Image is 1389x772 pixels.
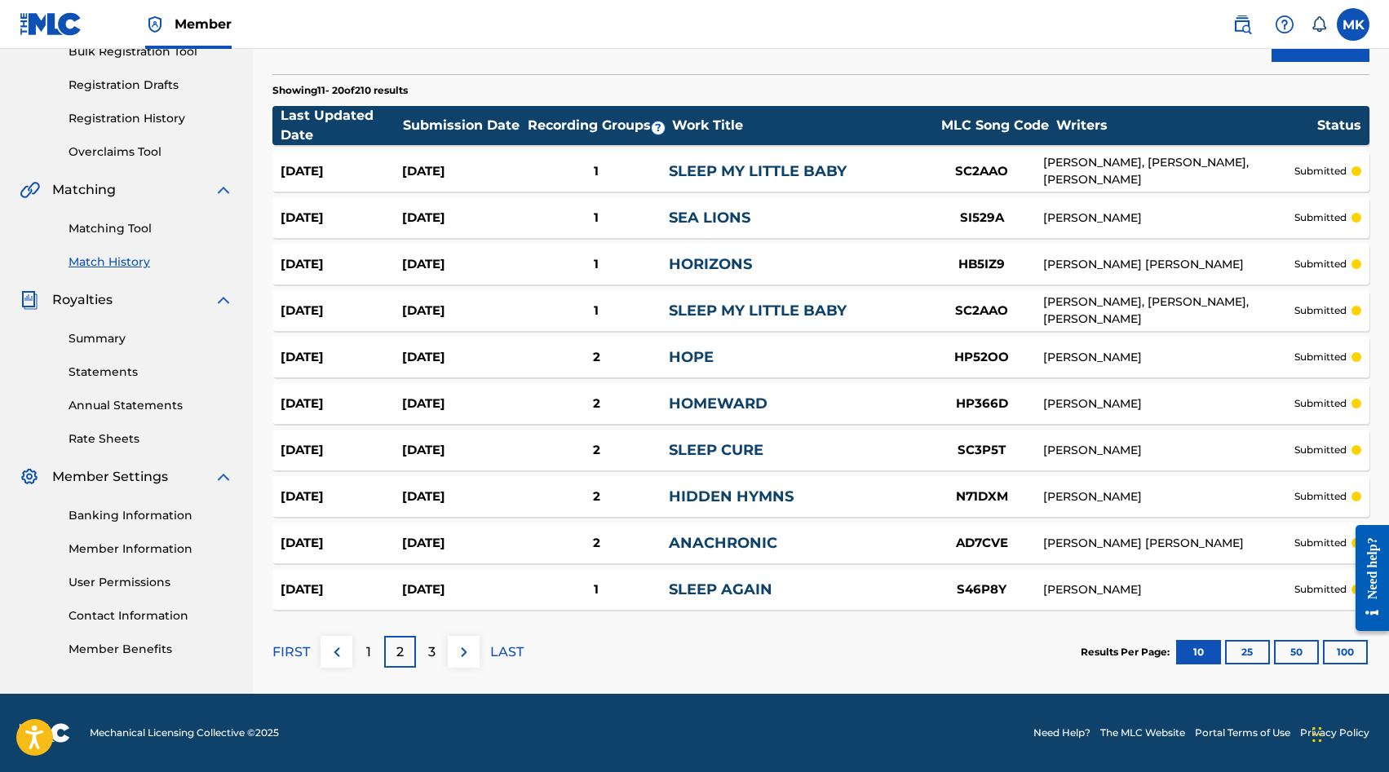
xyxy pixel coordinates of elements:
[1043,488,1294,505] div: [PERSON_NAME]
[652,121,665,135] span: ?
[1033,726,1090,740] a: Need Help?
[1300,726,1369,740] a: Privacy Policy
[272,83,408,98] p: Showing 11 - 20 of 210 results
[1176,640,1221,664] button: 10
[1226,8,1259,41] a: Public Search
[524,162,670,181] div: 1
[69,430,233,448] a: Rate Sheets
[281,302,402,320] div: [DATE]
[524,580,670,599] div: 1
[214,467,233,487] img: expand
[1317,116,1361,135] div: Status
[90,726,279,740] span: Mechanical Licensing Collective © 2025
[1343,512,1389,643] iframe: Resource Center
[69,641,233,658] a: Member Benefits
[524,487,670,506] div: 2
[20,180,40,200] img: Matching
[69,330,233,347] a: Summary
[1043,210,1294,227] div: [PERSON_NAME]
[281,255,402,274] div: [DATE]
[524,255,670,274] div: 1
[921,441,1043,460] div: SC3P5T
[69,143,233,161] a: Overclaims Tool
[1294,489,1347,504] p: submitted
[20,290,39,310] img: Royalties
[69,397,233,414] a: Annual Statements
[69,77,233,94] a: Registration Drafts
[1323,640,1368,664] button: 100
[921,162,1043,181] div: SC2AAO
[1307,694,1389,772] iframe: Chat Widget
[69,43,233,60] a: Bulk Registration Tool
[669,302,847,320] a: SLEEP MY LITTLE BABY
[921,302,1043,320] div: SC2AAO
[454,642,474,662] img: right
[52,290,113,310] span: Royalties
[934,116,1056,135] div: MLC Song Code
[1043,395,1294,412] div: [PERSON_NAME]
[1294,443,1347,457] p: submitted
[402,580,524,599] div: [DATE]
[281,395,402,413] div: [DATE]
[921,487,1043,506] div: N71DXM
[402,255,524,274] div: [DATE]
[327,642,347,662] img: left
[669,487,794,505] a: HIDDEN HYMNS
[281,162,402,181] div: [DATE]
[1043,154,1294,188] div: [PERSON_NAME], [PERSON_NAME], [PERSON_NAME]
[672,116,933,135] div: Work Title
[1056,116,1317,135] div: Writers
[1294,396,1347,411] p: submitted
[1043,581,1294,598] div: [PERSON_NAME]
[175,15,232,33] span: Member
[69,254,233,271] a: Match History
[402,395,524,413] div: [DATE]
[69,110,233,127] a: Registration History
[1081,645,1174,660] p: Results Per Page:
[1043,293,1294,328] div: [PERSON_NAME], [PERSON_NAME], [PERSON_NAME]
[921,255,1043,274] div: HB5IZ9
[52,180,116,200] span: Matching
[1043,442,1294,459] div: [PERSON_NAME]
[402,302,524,320] div: [DATE]
[1294,303,1347,318] p: submitted
[1294,536,1347,550] p: submitted
[69,607,233,624] a: Contact Information
[402,534,524,553] div: [DATE]
[214,290,233,310] img: expand
[214,180,233,200] img: expand
[1294,257,1347,271] p: submitted
[402,441,524,460] div: [DATE]
[921,534,1043,553] div: AD7CVE
[69,364,233,381] a: Statements
[524,209,670,227] div: 1
[921,209,1043,227] div: SI529A
[1225,640,1270,664] button: 25
[1275,15,1294,34] img: help
[1294,350,1347,364] p: submitted
[1311,16,1327,33] div: Notifications
[52,467,168,487] span: Member Settings
[1195,726,1290,740] a: Portal Terms of Use
[1268,8,1301,41] div: Help
[669,441,763,459] a: SLEEP CURE
[69,220,233,237] a: Matching Tool
[669,395,767,412] a: HOMEWARD
[281,106,403,145] div: Last Updated Date
[281,441,402,460] div: [DATE]
[281,580,402,599] div: [DATE]
[524,534,670,553] div: 2
[1232,15,1252,34] img: search
[1294,582,1347,597] p: submitted
[281,348,402,367] div: [DATE]
[281,209,402,227] div: [DATE]
[402,209,524,227] div: [DATE]
[281,487,402,506] div: [DATE]
[1043,349,1294,366] div: [PERSON_NAME]
[396,642,404,662] p: 2
[921,348,1043,367] div: HP52OO
[20,723,70,743] img: logo
[1294,164,1347,179] p: submitted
